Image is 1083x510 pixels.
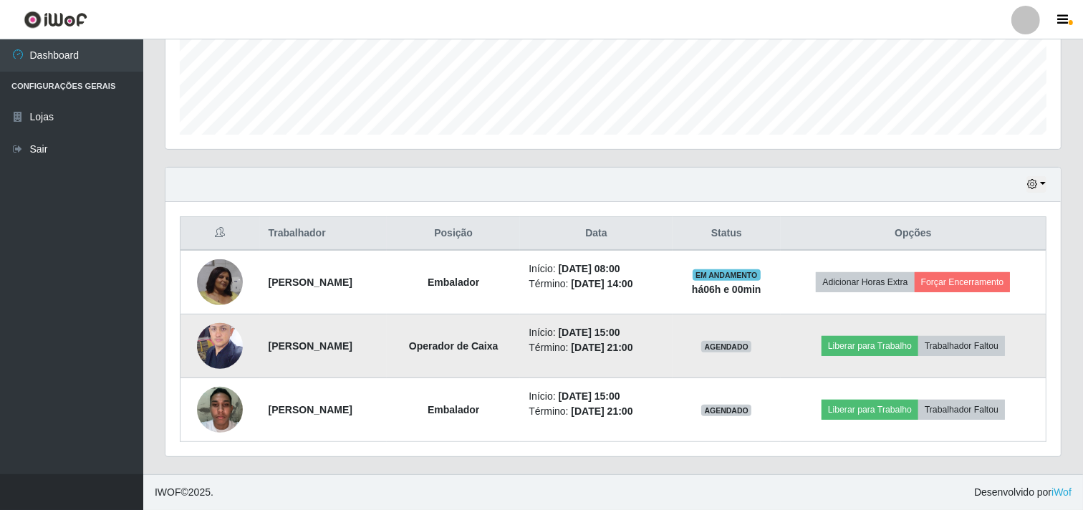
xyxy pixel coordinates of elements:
button: Trabalhador Faltou [918,400,1005,420]
button: Liberar para Trabalho [822,336,918,356]
time: [DATE] 15:00 [559,327,620,338]
li: Término: [529,276,663,292]
a: iWof [1051,486,1072,498]
span: IWOF [155,486,181,498]
button: Liberar para Trabalho [822,400,918,420]
strong: [PERSON_NAME] [269,340,352,352]
strong: [PERSON_NAME] [269,276,352,288]
time: [DATE] 08:00 [559,263,620,274]
strong: Embalador [428,276,479,288]
th: Data [520,217,672,251]
button: Forçar Encerramento [915,272,1011,292]
button: Trabalhador Faltou [918,336,1005,356]
button: Adicionar Horas Extra [816,272,914,292]
time: [DATE] 21:00 [571,405,632,417]
th: Status [673,217,781,251]
li: Início: [529,325,663,340]
li: Início: [529,261,663,276]
span: Desenvolvido por [974,485,1072,500]
th: Opções [781,217,1046,251]
time: [DATE] 21:00 [571,342,632,353]
span: EM ANDAMENTO [693,269,761,281]
th: Posição [387,217,520,251]
img: 1755965630381.jpeg [197,259,243,305]
span: AGENDADO [701,405,751,416]
strong: Operador de Caixa [409,340,499,352]
li: Término: [529,404,663,419]
time: [DATE] 14:00 [571,278,632,289]
th: Trabalhador [260,217,387,251]
img: CoreUI Logo [24,11,87,29]
strong: Embalador [428,404,479,415]
strong: [PERSON_NAME] [269,404,352,415]
strong: há 06 h e 00 min [692,284,761,295]
span: AGENDADO [701,341,751,352]
span: © 2025 . [155,485,213,500]
img: 1672860829708.jpeg [197,315,243,376]
time: [DATE] 15:00 [559,390,620,402]
img: 1752181822645.jpeg [197,379,243,440]
li: Início: [529,389,663,404]
li: Término: [529,340,663,355]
